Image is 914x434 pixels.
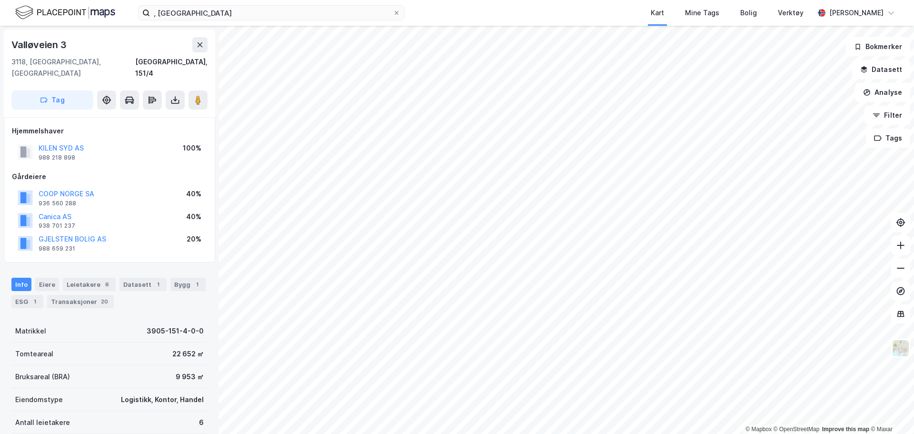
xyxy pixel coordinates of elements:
a: OpenStreetMap [774,426,820,433]
div: 20 [99,297,110,306]
iframe: Chat Widget [866,388,914,434]
div: 9 953 ㎡ [176,371,204,383]
div: 6 [102,280,112,289]
div: [PERSON_NAME] [829,7,884,19]
div: 40% [186,188,201,200]
div: 22 652 ㎡ [172,348,204,360]
div: 6 [199,417,204,428]
div: 100% [183,142,201,154]
div: 936 560 288 [39,200,76,207]
div: Tomteareal [15,348,53,360]
div: Bolig [740,7,757,19]
div: Eiendomstype [15,394,63,405]
div: Antall leietakere [15,417,70,428]
div: ESG [11,295,43,308]
div: 988 218 898 [39,154,75,161]
div: Gårdeiere [12,171,207,182]
button: Tag [11,91,93,110]
div: Logistikk, Kontor, Handel [121,394,204,405]
a: Improve this map [822,426,869,433]
div: Kart [651,7,664,19]
div: Mine Tags [685,7,719,19]
button: Tags [866,129,910,148]
div: Matrikkel [15,325,46,337]
input: Søk på adresse, matrikkel, gårdeiere, leietakere eller personer [150,6,393,20]
div: 938 701 237 [39,222,75,230]
div: 1 [192,280,202,289]
div: 1 [153,280,163,289]
div: 988 659 231 [39,245,75,252]
button: Analyse [855,83,910,102]
div: Transaksjoner [47,295,114,308]
div: Leietakere [63,278,116,291]
div: 1 [30,297,40,306]
div: 3118, [GEOGRAPHIC_DATA], [GEOGRAPHIC_DATA] [11,56,135,79]
div: Eiere [35,278,59,291]
div: 40% [186,211,201,222]
div: [GEOGRAPHIC_DATA], 151/4 [135,56,208,79]
img: logo.f888ab2527a4732fd821a326f86c7f29.svg [15,4,115,21]
div: Hjemmelshaver [12,125,207,137]
img: Z [892,339,910,357]
div: 20% [187,233,201,245]
div: Datasett [119,278,167,291]
a: Mapbox [745,426,772,433]
div: Bruksareal (BRA) [15,371,70,383]
button: Bokmerker [846,37,910,56]
div: Kontrollprogram for chat [866,388,914,434]
div: 3905-151-4-0-0 [147,325,204,337]
button: Datasett [852,60,910,79]
div: Bygg [170,278,206,291]
div: Verktøy [778,7,804,19]
button: Filter [864,106,910,125]
div: Info [11,278,31,291]
div: Valløveien 3 [11,37,69,52]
